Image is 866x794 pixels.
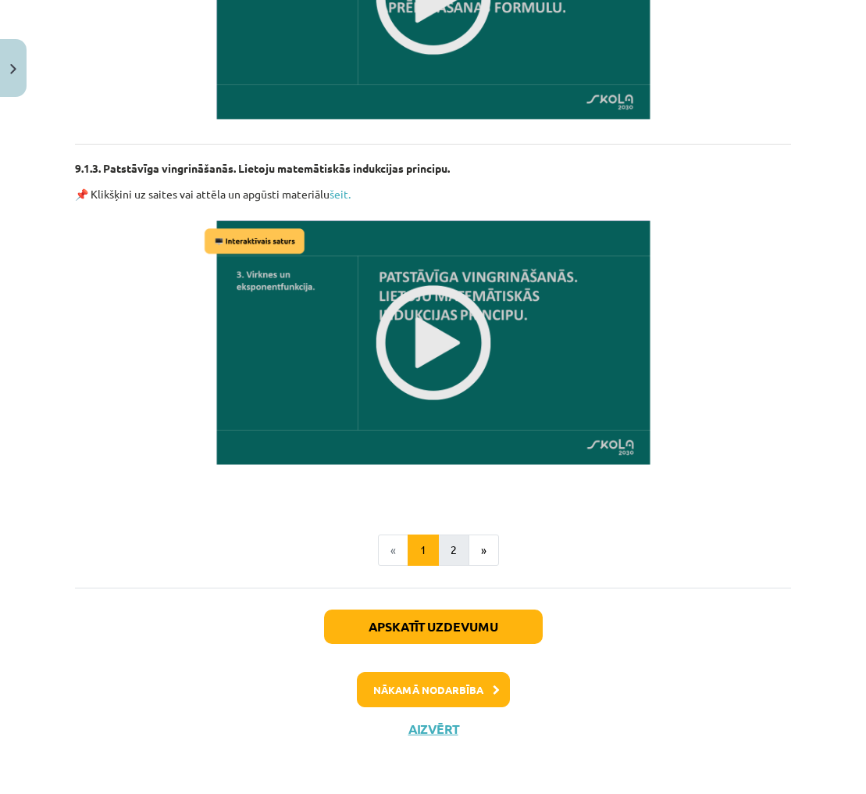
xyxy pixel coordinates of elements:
p: 📌 Klikšķini uz saites vai attēla un apgūsti materiālu [75,186,791,202]
button: Aizvērt [404,721,463,737]
button: 2 [438,535,469,566]
button: Nākamā nodarbība [357,672,510,708]
button: » [469,535,499,566]
button: Apskatīt uzdevumu [324,610,543,644]
nav: Page navigation example [75,535,791,566]
a: šeit. [330,187,351,201]
strong: 9.1.3. Patstāvīga vingrināšanās. Lietoju matemātiskās indukcijas principu. [75,161,450,175]
img: icon-close-lesson-0947bae3869378f0d4975bcd49f059093ad1ed9edebbc8119c70593378902aed.svg [10,64,16,74]
button: 1 [408,535,439,566]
